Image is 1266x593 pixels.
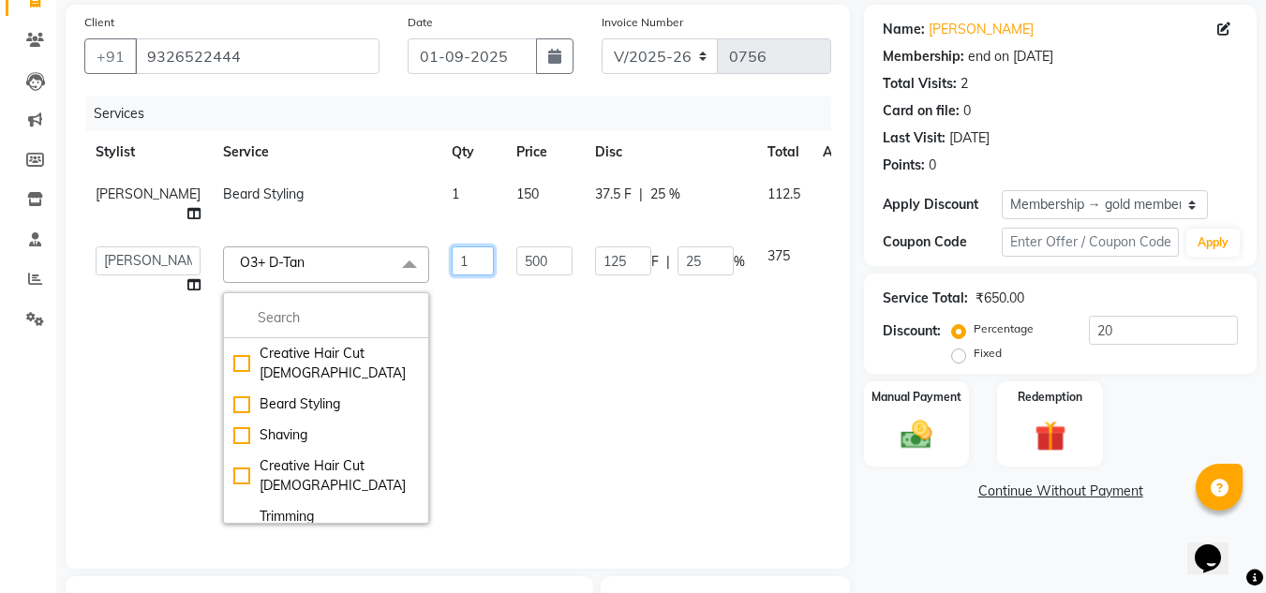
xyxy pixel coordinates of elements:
span: 150 [516,185,539,202]
input: Enter Offer / Coupon Code [1002,228,1179,257]
div: Service Total: [883,289,968,308]
span: 112.5 [767,185,800,202]
a: Continue Without Payment [868,482,1253,501]
div: Trimming [DEMOGRAPHIC_DATA] Price [233,507,419,566]
div: 0 [929,156,936,175]
label: Manual Payment [871,389,961,406]
div: Beard Styling [233,394,419,414]
div: Shaving [233,425,419,445]
label: Client [84,14,114,31]
div: Membership: [883,47,964,67]
span: 1 [452,185,459,202]
img: _gift.svg [1025,417,1076,455]
span: 37.5 F [595,185,632,204]
a: x [305,254,313,271]
label: Percentage [974,320,1034,337]
div: Points: [883,156,925,175]
span: | [666,252,670,272]
div: 2 [961,74,968,94]
div: Discount: [883,321,941,341]
th: Action [812,131,873,173]
div: Apply Discount [883,195,1001,215]
span: 375 [767,247,790,264]
th: Disc [584,131,756,173]
span: O3+ D-Tan [240,254,305,271]
span: % [734,252,745,272]
button: Apply [1186,229,1240,257]
span: Beard Styling [223,185,304,202]
div: Last Visit: [883,128,946,148]
button: +91 [84,38,137,74]
th: Price [505,131,584,173]
label: Fixed [974,345,1002,362]
div: Creative Hair Cut [DEMOGRAPHIC_DATA] [233,344,419,383]
div: Card on file: [883,101,960,121]
label: Redemption [1018,389,1082,406]
input: multiselect-search [233,308,419,328]
span: F [651,252,659,272]
iframe: chat widget [1187,518,1247,574]
span: | [639,185,643,204]
div: Name: [883,20,925,39]
th: Qty [440,131,505,173]
label: Date [408,14,433,31]
div: ₹650.00 [976,289,1024,308]
label: Invoice Number [602,14,683,31]
th: Service [212,131,440,173]
div: Total Visits: [883,74,957,94]
a: [PERSON_NAME] [929,20,1034,39]
th: Stylist [84,131,212,173]
img: _cash.svg [891,417,942,452]
div: end on [DATE] [968,47,1053,67]
span: [PERSON_NAME] [96,185,201,202]
div: 0 [963,101,971,121]
div: Coupon Code [883,232,1001,252]
div: Creative Hair Cut [DEMOGRAPHIC_DATA] [233,456,419,496]
div: [DATE] [949,128,990,148]
span: 25 % [650,185,680,204]
th: Total [756,131,812,173]
input: Search by Name/Mobile/Email/Code [135,38,380,74]
div: Services [86,96,845,131]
